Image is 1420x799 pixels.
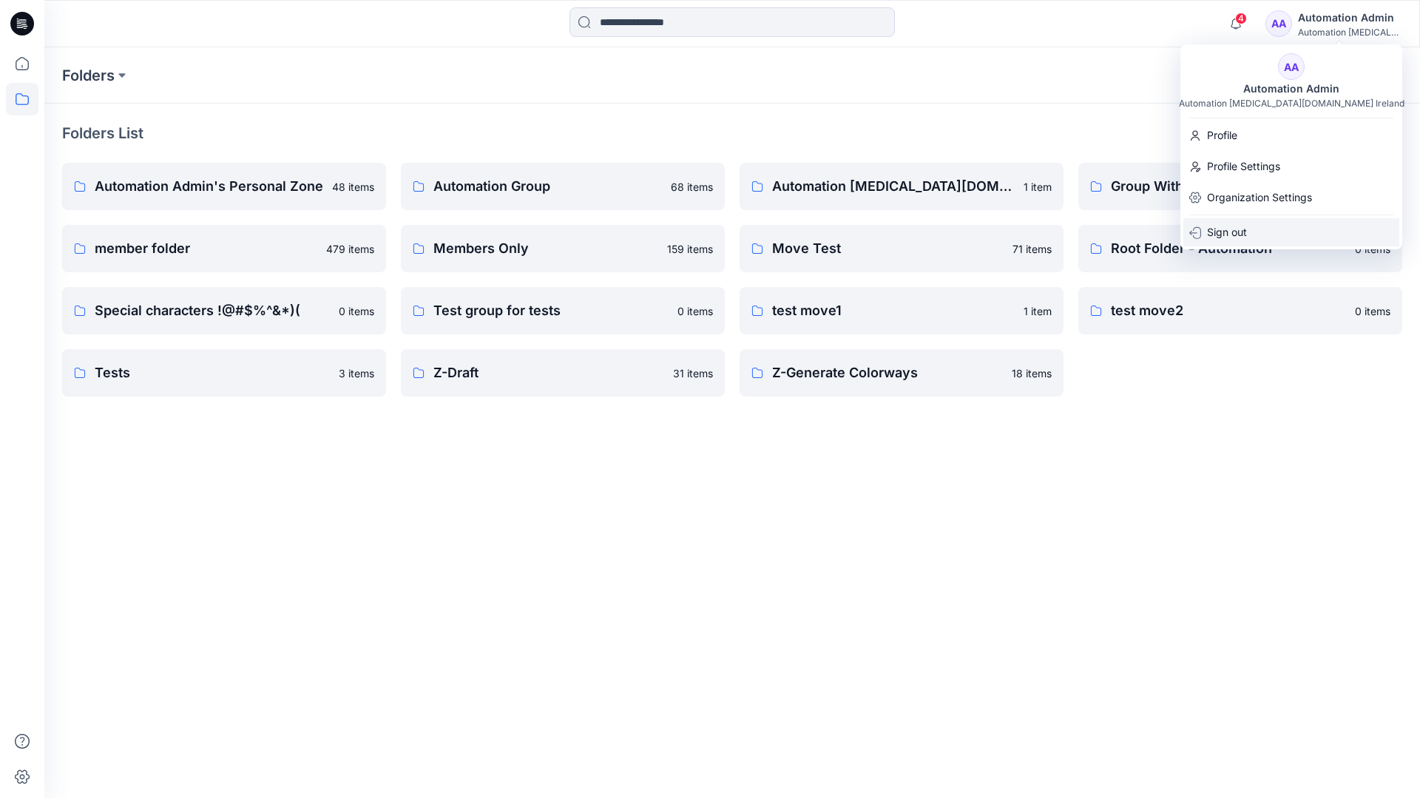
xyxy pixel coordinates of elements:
a: Automation [MEDICAL_DATA][DOMAIN_NAME]1 item [740,163,1064,210]
p: 1 item [1024,303,1052,319]
p: member folder [95,238,317,259]
p: 0 items [339,303,374,319]
p: test move1 [772,300,1015,321]
p: 1 item [1024,179,1052,195]
p: Automation Admin's Personal Zone [95,176,323,197]
div: Automation Admin [1234,80,1348,98]
p: Folders List [62,122,143,144]
p: Group With 1 Moderator 2 [1111,176,1346,197]
p: 68 items [671,179,713,195]
p: 31 items [673,365,713,381]
p: 3 items [339,365,374,381]
a: Profile Settings [1180,152,1402,181]
p: test move2 [1111,300,1346,321]
p: Tests [95,363,330,383]
p: Root Folder - Automation [1111,238,1346,259]
a: member folder479 items [62,225,386,272]
p: 71 items [1012,241,1052,257]
p: Automation Group [433,176,662,197]
p: 0 items [1355,303,1390,319]
p: Test group for tests [433,300,669,321]
p: Move Test [772,238,1004,259]
a: Z-Generate Colorways18 items [740,349,1064,397]
div: Automation [MEDICAL_DATA]... [1298,27,1402,38]
a: Move Test71 items [740,225,1064,272]
p: Special characters !@#$%^&*)( [95,300,330,321]
p: 0 items [677,303,713,319]
p: Automation [MEDICAL_DATA][DOMAIN_NAME] [772,176,1015,197]
a: Profile [1180,121,1402,149]
a: Tests3 items [62,349,386,397]
p: 479 items [326,241,374,257]
p: 18 items [1012,365,1052,381]
p: Members Only [433,238,658,259]
p: Z-Draft [433,363,664,383]
a: test move11 item [740,287,1064,334]
a: Members Only159 items [401,225,725,272]
div: AA [1265,10,1292,37]
p: 48 items [332,179,374,195]
span: 4 [1235,13,1247,24]
div: Automation [MEDICAL_DATA][DOMAIN_NAME] Ireland [1179,98,1404,109]
p: Profile Settings [1207,152,1280,181]
a: Folders [62,65,115,86]
a: Group With 1 Moderator 24 items [1078,163,1402,210]
a: Test group for tests0 items [401,287,725,334]
a: Special characters !@#$%^&*)(0 items [62,287,386,334]
a: Organization Settings [1180,183,1402,212]
p: Profile [1207,121,1237,149]
p: Sign out [1207,218,1247,246]
div: AA [1278,53,1305,80]
a: Root Folder - Automation0 items [1078,225,1402,272]
a: Automation Group68 items [401,163,725,210]
a: Z-Draft31 items [401,349,725,397]
p: 159 items [667,241,713,257]
a: test move20 items [1078,287,1402,334]
p: Organization Settings [1207,183,1312,212]
div: Automation Admin [1298,9,1402,27]
a: Automation Admin's Personal Zone48 items [62,163,386,210]
p: Z-Generate Colorways [772,363,1003,383]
